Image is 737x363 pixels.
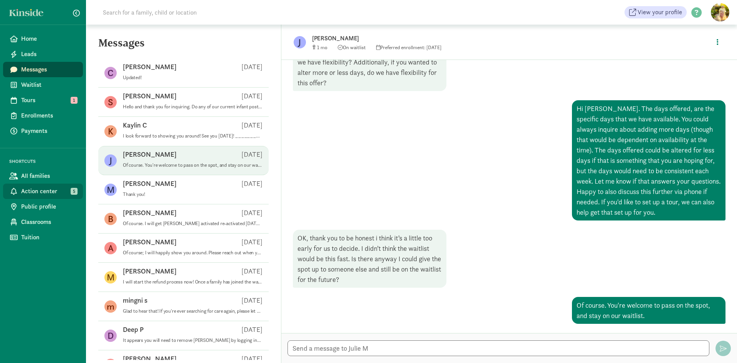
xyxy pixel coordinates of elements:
figure: C [104,67,117,79]
a: Messages [3,62,83,77]
p: [PERSON_NAME] [123,208,177,217]
span: 1 [317,44,327,51]
span: Waitlist [21,80,77,90]
figure: J [294,36,306,48]
a: Leads [3,46,83,62]
a: Payments [3,123,83,139]
span: On waitlist [338,44,366,51]
a: Home [3,31,83,46]
p: Deep P [123,325,144,334]
span: Messages [21,65,77,74]
p: [PERSON_NAME] [123,267,177,276]
figure: S [104,96,117,108]
p: Thank you! [123,191,263,197]
a: Tuition [3,230,83,245]
span: 5 [71,188,78,195]
p: [PERSON_NAME] [123,91,177,101]
p: Kaylin C [123,121,147,130]
span: View your profile [638,8,682,17]
p: It appears you will need to remove [PERSON_NAME] by logging into your profile and doing it there.... [123,337,263,343]
p: [DATE] [241,325,263,334]
p: [DATE] [241,91,263,101]
span: Tuition [21,233,77,242]
p: [DATE] [241,62,263,71]
div: Hello is this offer just for those specific days or do we have flexibility? Additionally, if you ... [293,43,446,91]
span: Classrooms [21,217,77,227]
p: Of course. I will get [PERSON_NAME] activated re-activated [DATE] then you can log in and edit yo... [123,220,263,227]
figure: J [104,154,117,167]
span: Tours [21,96,77,105]
figure: D [104,330,117,342]
figure: M [104,271,117,283]
a: Tours 1 [3,93,83,108]
span: Action center [21,187,77,196]
p: [DATE] [241,267,263,276]
a: Public profile [3,199,83,214]
figure: M [104,184,117,196]
figure: B [104,213,117,225]
p: [PERSON_NAME] [123,179,177,188]
div: Of course. You're welcome to pass on the spot, and stay on our waitlist. [572,297,725,324]
figure: A [104,242,117,254]
p: [PERSON_NAME] [123,237,177,247]
a: Classrooms [3,214,83,230]
a: View your profile [625,6,687,18]
span: Enrollments [21,111,77,120]
p: [PERSON_NAME] [123,62,177,71]
h5: Messages [86,37,281,55]
a: All families [3,168,83,184]
p: [DATE] [241,237,263,247]
p: Glad to hear that! If you're ever searching for care again, please let us know. [123,308,263,314]
span: Payments [21,126,77,136]
span: Preferred enrollment: [DATE] [376,44,441,51]
a: Waitlist [3,77,83,93]
p: Of course. You're welcome to pass on the spot, and stay on our waitlist. [123,162,263,168]
div: Hi [PERSON_NAME]. The days offered, are the specific days that we have available. You could alway... [572,100,725,220]
span: Home [21,34,77,43]
figure: m [104,300,117,313]
p: Of course; I will happily show you around. Please reach out when you have a better idea of days a... [123,250,263,256]
p: Hello and thank you for inquiring. Do any of our current infant postings work for your needs? [123,104,263,110]
div: OK, thank you to be honest i think it’s a little too early for us to decide. I didn’t think the w... [293,230,446,288]
p: Updated! [123,75,263,81]
p: [DATE] [241,121,263,130]
input: Search for a family, child or location [98,5,314,20]
span: Leads [21,50,77,59]
span: All families [21,171,77,181]
a: Enrollments [3,108,83,123]
p: [PERSON_NAME] [123,150,177,159]
p: [DATE] [241,150,263,159]
p: I look forward to showing you around! See you [DATE]! ________________________________ From: Kins... [123,133,263,139]
span: Public profile [21,202,77,211]
p: [DATE] [241,296,263,305]
figure: K [104,125,117,138]
p: I will start the refund process now! Once a family has joined the waiting list they can open indi... [123,279,263,285]
a: Action center 5 [3,184,83,199]
p: [PERSON_NAME] [312,33,554,44]
p: [DATE] [241,179,263,188]
span: 1 [71,97,78,104]
p: [DATE] [241,208,263,217]
p: mingni s [123,296,147,305]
